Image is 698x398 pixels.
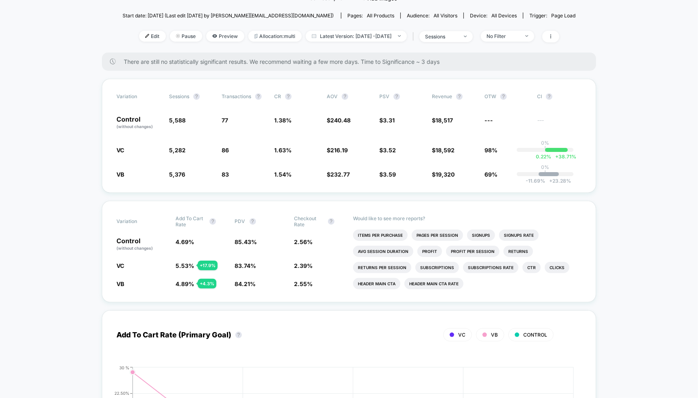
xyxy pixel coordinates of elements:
[491,13,517,19] span: all devices
[467,230,495,241] li: Signups
[330,171,350,178] span: 232.77
[541,140,549,146] p: 0%
[235,262,256,269] span: 83.74 %
[116,246,153,251] span: (without changes)
[274,117,292,124] span: 1.38 %
[353,230,408,241] li: Items Per Purchase
[116,147,124,154] span: VC
[176,262,194,269] span: 5.53 %
[546,178,571,184] span: 23.28 %
[545,262,569,273] li: Clicks
[176,34,180,38] img: end
[294,280,313,287] span: 2.55 %
[193,93,200,100] button: ?
[537,93,582,100] span: CI
[425,34,458,40] div: sessions
[536,154,552,160] span: 0.22 %
[176,215,205,227] span: Add To Cart Rate
[404,278,463,289] li: Header Main Cta Rate
[456,93,463,100] button: ?
[209,218,216,225] button: ?
[123,13,334,19] span: Start date: [DATE] (Last edit [DATE] by [PERSON_NAME][EMAIL_ADDRESS][DOMAIN_NAME])
[116,280,124,287] span: VB
[116,238,167,251] p: Control
[294,262,313,269] span: 2.39 %
[379,147,396,154] span: $
[222,93,251,99] span: Transactions
[116,215,161,227] span: Variation
[255,93,262,100] button: ?
[491,332,498,338] span: VB
[248,31,302,42] span: Allocation: multi
[170,31,202,42] span: Pause
[523,332,547,338] span: CONTROL
[139,31,166,42] span: Edit
[328,218,334,225] button: ?
[383,171,396,178] span: 3.59
[169,171,185,178] span: 5,376
[525,35,528,37] img: end
[250,218,256,225] button: ?
[306,31,407,42] span: Latest Version: [DATE] - [DATE]
[463,13,523,19] span: Device:
[436,117,453,124] span: 18,517
[544,170,546,176] p: |
[499,230,539,241] li: Signups Rate
[484,171,497,178] span: 69%
[235,238,257,245] span: 85.43 %
[347,13,394,19] div: Pages:
[274,147,292,154] span: 1.63 %
[235,280,256,287] span: 84.21 %
[522,262,541,273] li: Ctr
[353,262,411,273] li: Returns Per Session
[537,118,582,130] span: ---
[116,116,161,130] p: Control
[222,117,228,124] span: 77
[327,171,350,178] span: $
[235,332,242,338] button: ?
[330,147,348,154] span: 216.19
[417,246,442,257] li: Profit
[312,34,316,38] img: calendar
[383,117,395,124] span: 3.31
[484,93,529,100] span: OTW
[327,117,351,124] span: $
[552,154,577,160] span: 38.71 %
[415,262,459,273] li: Subscriptions
[484,117,493,124] span: ---
[176,238,194,245] span: 4.69 %
[116,171,124,178] span: VB
[342,93,348,100] button: ?
[379,93,389,99] span: PSV
[145,34,149,38] img: edit
[169,117,186,124] span: 5,588
[526,178,546,184] span: -11.69 %
[198,279,216,288] div: + 4.3 %
[379,117,395,124] span: $
[407,13,457,19] div: Audience:
[432,117,453,124] span: $
[327,147,348,154] span: $
[198,261,218,270] div: + 17.9 %
[285,93,292,100] button: ?
[434,13,457,19] span: All Visitors
[222,171,229,178] span: 83
[464,36,467,37] img: end
[222,147,229,154] span: 86
[124,58,580,65] span: There are still no statistically significant results. We recommend waiting a few more days . Time...
[541,164,549,170] p: 0%
[274,171,292,178] span: 1.54 %
[206,31,244,42] span: Preview
[176,280,194,287] span: 4.89 %
[398,35,401,37] img: end
[116,262,124,269] span: VC
[114,391,129,396] tspan: 22.50%
[487,33,519,39] div: No Filter
[556,154,559,160] span: +
[412,230,463,241] li: Pages Per Session
[551,13,575,19] span: Page Load
[432,93,452,99] span: Revenue
[411,31,419,42] span: |
[503,246,533,257] li: Returns
[235,218,245,224] span: PDV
